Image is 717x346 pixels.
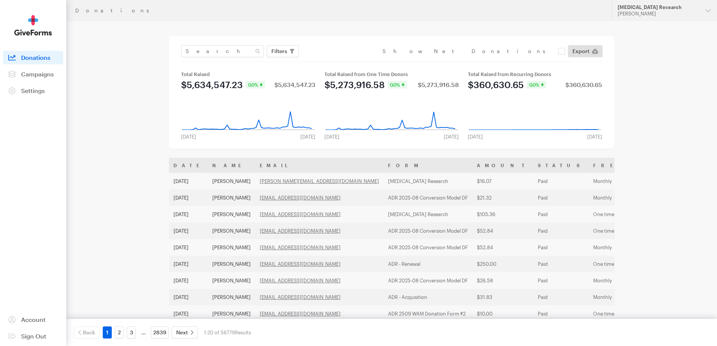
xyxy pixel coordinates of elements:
td: One time [589,223,675,239]
th: Frequency [589,158,675,173]
td: [PERSON_NAME] [208,223,255,239]
span: Filters [271,47,287,56]
div: 0.0% [527,81,546,88]
div: [PERSON_NAME] [618,11,699,17]
div: 0.0% [388,81,407,88]
td: Monthly [589,272,675,289]
span: Settings [21,87,45,94]
div: Total Raised from Recurring Donors [468,71,602,77]
div: $360,630.65 [468,80,524,89]
div: [DATE] [296,134,320,140]
div: $360,630.65 [565,82,602,88]
th: Email [255,158,384,173]
td: [PERSON_NAME] [208,239,255,256]
a: Next [172,326,198,338]
div: Total Raised from One Time Donors [324,71,459,77]
th: Name [208,158,255,173]
a: [EMAIL_ADDRESS][DOMAIN_NAME] [260,311,341,317]
td: One time [589,256,675,272]
td: One time [589,206,675,223]
td: Paid [533,289,589,305]
button: Filters [267,45,299,57]
td: [PERSON_NAME] [208,206,255,223]
td: $26.58 [472,272,533,289]
a: [EMAIL_ADDRESS][DOMAIN_NAME] [260,211,341,217]
a: 2 [115,326,124,338]
td: Paid [533,173,589,189]
td: Paid [533,223,589,239]
td: $21.32 [472,189,533,206]
span: Donations [21,54,50,61]
td: [PERSON_NAME] [208,289,255,305]
td: ADR - Renewal [384,256,472,272]
a: 2839 [151,326,169,338]
span: Sign Out [21,332,46,340]
td: [DATE] [169,239,208,256]
td: Paid [533,256,589,272]
span: Results [235,329,251,335]
td: $16.07 [472,173,533,189]
td: ADR 2025-08 Conversion Model DF [384,189,472,206]
td: $250.00 [472,256,533,272]
th: Date [169,158,208,173]
a: Sign Out [3,329,63,343]
a: [EMAIL_ADDRESS][DOMAIN_NAME] [260,277,341,284]
td: $31.83 [472,289,533,305]
div: [MEDICAL_DATA] Research [618,4,699,11]
th: Amount [472,158,533,173]
a: [EMAIL_ADDRESS][DOMAIN_NAME] [260,244,341,250]
div: $5,273,916.58 [324,80,385,89]
td: [DATE] [169,173,208,189]
a: Account [3,313,63,326]
td: [DATE] [169,206,208,223]
div: [DATE] [463,134,487,140]
td: $52.84 [472,223,533,239]
td: Monthly [589,189,675,206]
div: [DATE] [177,134,201,140]
td: [DATE] [169,289,208,305]
td: [PERSON_NAME] [208,189,255,206]
td: ADR 2025-08 Conversion Model DF [384,239,472,256]
td: [DATE] [169,189,208,206]
td: [DATE] [169,256,208,272]
td: Paid [533,239,589,256]
div: [DATE] [439,134,463,140]
div: Total Raised [181,71,315,77]
td: [PERSON_NAME] [208,173,255,189]
td: Paid [533,189,589,206]
td: [DATE] [169,272,208,289]
span: Export [572,47,589,56]
a: [PERSON_NAME][EMAIL_ADDRESS][DOMAIN_NAME] [260,178,379,184]
td: ADR - Acquisition [384,289,472,305]
a: Campaigns [3,67,63,81]
a: [EMAIL_ADDRESS][DOMAIN_NAME] [260,228,341,234]
td: [DATE] [169,305,208,322]
td: Paid [533,305,589,322]
td: $52.84 [472,239,533,256]
td: $10.00 [472,305,533,322]
input: Search Name & Email [181,45,264,57]
td: Monthly [589,173,675,189]
td: [PERSON_NAME] [208,305,255,322]
a: Export [568,45,603,57]
div: [DATE] [583,134,607,140]
a: Settings [3,84,63,98]
td: [MEDICAL_DATA] Research [384,173,472,189]
td: [PERSON_NAME] [208,256,255,272]
a: [EMAIL_ADDRESS][DOMAIN_NAME] [260,294,341,300]
td: Monthly [589,289,675,305]
td: Paid [533,206,589,223]
img: GiveForms [14,15,52,36]
td: [DATE] [169,223,208,239]
span: Account [21,316,46,323]
td: $105.36 [472,206,533,223]
th: Status [533,158,589,173]
td: One time [589,305,675,322]
td: ADR 2509 WAM Donation Form #2 [384,305,472,322]
a: [EMAIL_ADDRESS][DOMAIN_NAME] [260,195,341,201]
div: $5,273,916.58 [418,82,459,88]
td: Paid [533,272,589,289]
div: $5,634,547.23 [274,82,315,88]
span: Next [176,328,188,337]
td: Monthly [589,239,675,256]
